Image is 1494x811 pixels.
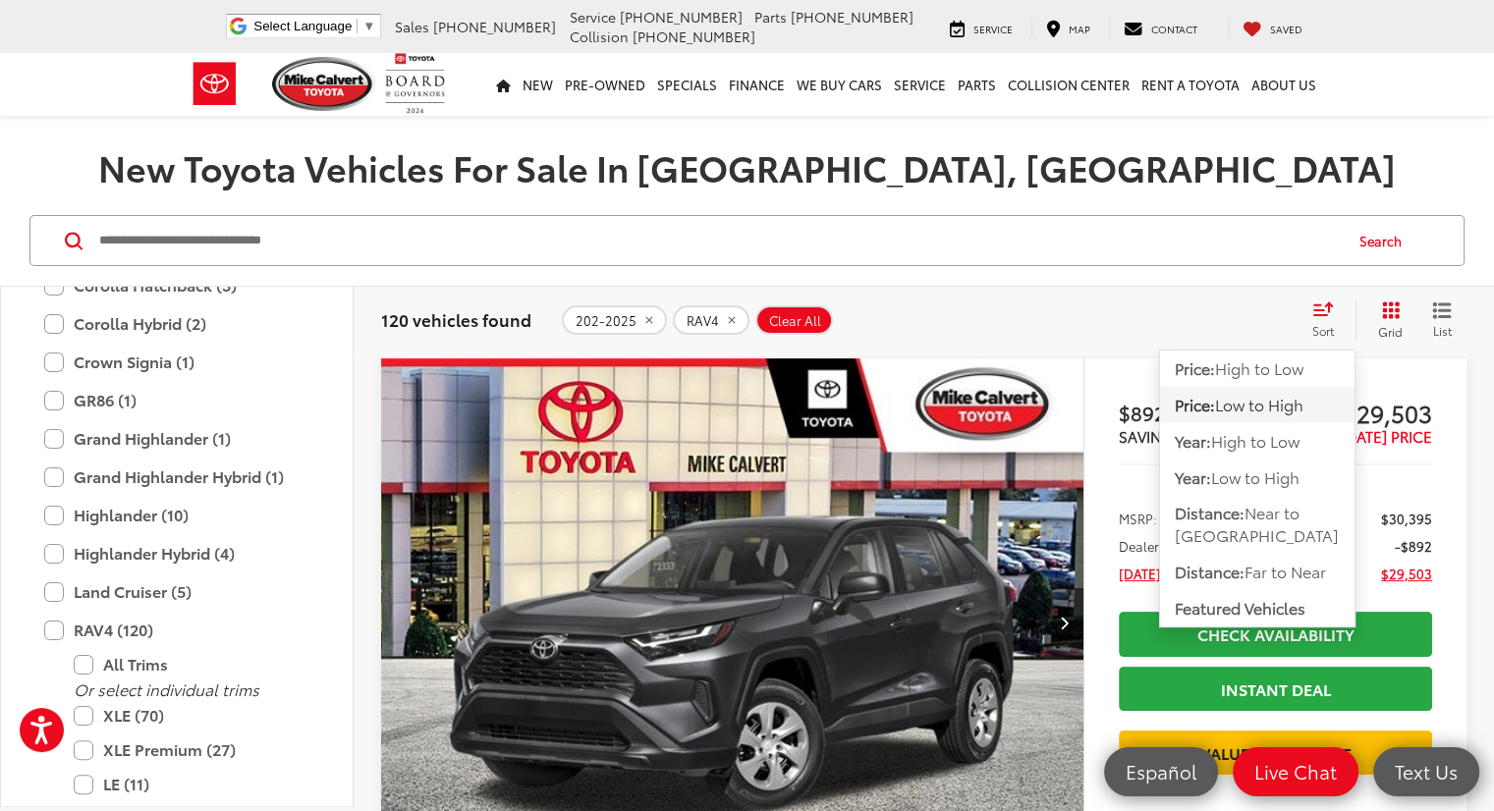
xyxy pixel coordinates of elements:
[44,613,309,647] label: RAV4 (120)
[1215,393,1303,415] span: Low to High
[1160,554,1355,589] button: Distance:Far to Near
[754,7,787,27] span: Parts
[1160,423,1355,459] button: Year:High to Low
[673,305,749,335] button: remove RAV4
[97,217,1341,264] input: Search by Make, Model, or Keyword
[74,767,309,801] label: LE (11)
[1031,18,1105,37] a: Map
[490,53,517,116] a: Home
[1175,429,1211,452] span: Year:
[44,345,309,379] label: Crown Signia (1)
[1395,536,1432,556] span: -$892
[1211,429,1300,452] span: High to Low
[687,313,719,329] span: RAV4
[1116,759,1206,784] span: Español
[1044,588,1083,657] button: Next image
[791,7,913,27] span: [PHONE_NUMBER]
[1175,393,1215,415] span: Price:
[1245,53,1322,116] a: About Us
[1160,460,1355,495] button: Year:Low to High
[1151,22,1197,36] span: Contact
[570,7,616,27] span: Service
[253,19,352,33] span: Select Language
[1160,387,1355,422] button: Price:Low to High
[1302,300,1356,340] button: Select sort value
[755,305,833,335] button: Clear All
[1245,759,1347,784] span: Live Chat
[517,53,559,116] a: New
[1341,216,1430,265] button: Search
[769,313,821,329] span: Clear All
[1175,356,1215,379] span: Price:
[1175,501,1339,546] span: Near to [GEOGRAPHIC_DATA]
[1119,425,1183,447] span: SAVINGS
[1233,747,1358,796] a: Live Chat
[1160,590,1355,625] button: Featured Vehicles
[1228,18,1317,37] a: My Saved Vehicles
[791,53,888,116] a: WE BUY CARS
[952,53,1002,116] a: Parts
[1417,300,1466,340] button: List View
[395,17,429,36] span: Sales
[1119,398,1276,427] span: $892
[1002,53,1135,116] a: Collision Center
[1175,560,1245,582] span: Distance:
[973,22,1013,36] span: Service
[1381,509,1432,528] span: $30,395
[1104,747,1218,796] a: Español
[1270,22,1302,36] span: Saved
[651,53,723,116] a: Specials
[562,305,667,335] button: remove 202-2025
[1175,596,1305,619] span: Featured Vehicles
[178,52,251,116] img: Toyota
[44,306,309,341] label: Corolla Hybrid (2)
[1312,322,1334,339] span: Sort
[1109,18,1212,37] a: Contact
[1119,667,1432,711] a: Instant Deal
[1069,22,1090,36] span: Map
[357,19,358,33] span: ​
[44,383,309,417] label: GR86 (1)
[74,698,309,732] label: XLE (70)
[44,421,309,456] label: Grand Highlander (1)
[1119,509,1157,528] span: MSRP:
[1211,465,1300,488] span: Low to High
[576,313,636,329] span: 202-2025
[1385,759,1467,784] span: Text Us
[570,27,629,46] span: Collision
[362,19,375,33] span: ▼
[620,7,743,27] span: [PHONE_NUMBER]
[1160,351,1355,386] button: Price:High to Low
[1432,322,1452,339] span: List
[272,57,376,111] img: Mike Calvert Toyota
[253,19,375,33] a: Select Language​
[44,498,309,532] label: Highlander (10)
[74,677,259,700] i: Or select individual trims
[1373,747,1479,796] a: Text Us
[1378,323,1403,340] span: Grid
[1356,300,1417,340] button: Grid View
[433,17,556,36] span: [PHONE_NUMBER]
[1135,53,1245,116] a: Rent a Toyota
[1119,536,1216,556] span: Dealer Discount
[888,53,952,116] a: Service
[633,27,755,46] span: [PHONE_NUMBER]
[723,53,791,116] a: Finance
[74,647,309,681] label: All Trims
[44,536,309,570] label: Highlander Hybrid (4)
[1215,356,1303,379] span: High to Low
[559,53,651,116] a: Pre-Owned
[1341,425,1432,447] span: [DATE] PRICE
[381,307,531,331] span: 120 vehicles found
[1119,564,1197,583] span: [DATE] Price:
[1160,496,1355,553] button: Distance:Near to [GEOGRAPHIC_DATA]
[1119,730,1432,775] a: Value Your Trade
[44,460,309,494] label: Grand Highlander Hybrid (1)
[1245,560,1326,582] span: Far to Near
[44,574,309,609] label: Land Cruiser (5)
[1175,501,1245,523] span: Distance:
[1175,465,1211,488] span: Year:
[1119,612,1432,656] a: Check Availability
[74,732,309,767] label: XLE Premium (27)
